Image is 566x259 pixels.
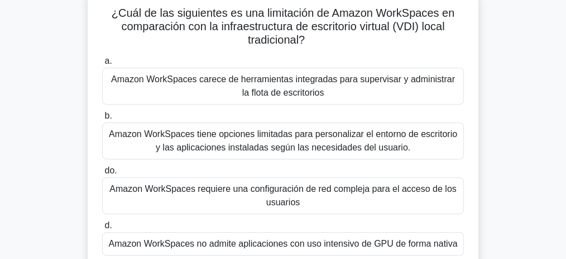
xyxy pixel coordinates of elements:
font: Amazon WorkSpaces no admite aplicaciones con uso intensivo de GPU de forma nativa [109,239,458,248]
font: Amazon WorkSpaces tiene opciones limitadas para personalizar el entorno de escritorio y las aplic... [109,129,457,152]
font: a. [104,56,112,65]
font: Amazon WorkSpaces carece de herramientas integradas para supervisar y administrar la flota de esc... [111,74,455,97]
font: do. [104,166,117,175]
font: b. [104,111,112,120]
font: Amazon WorkSpaces requiere una configuración de red compleja para el acceso de los usuarios [109,184,456,207]
font: d. [104,220,112,230]
font: ¿Cuál de las siguientes es una limitación de Amazon WorkSpaces en comparación con la infraestruct... [112,7,454,46]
